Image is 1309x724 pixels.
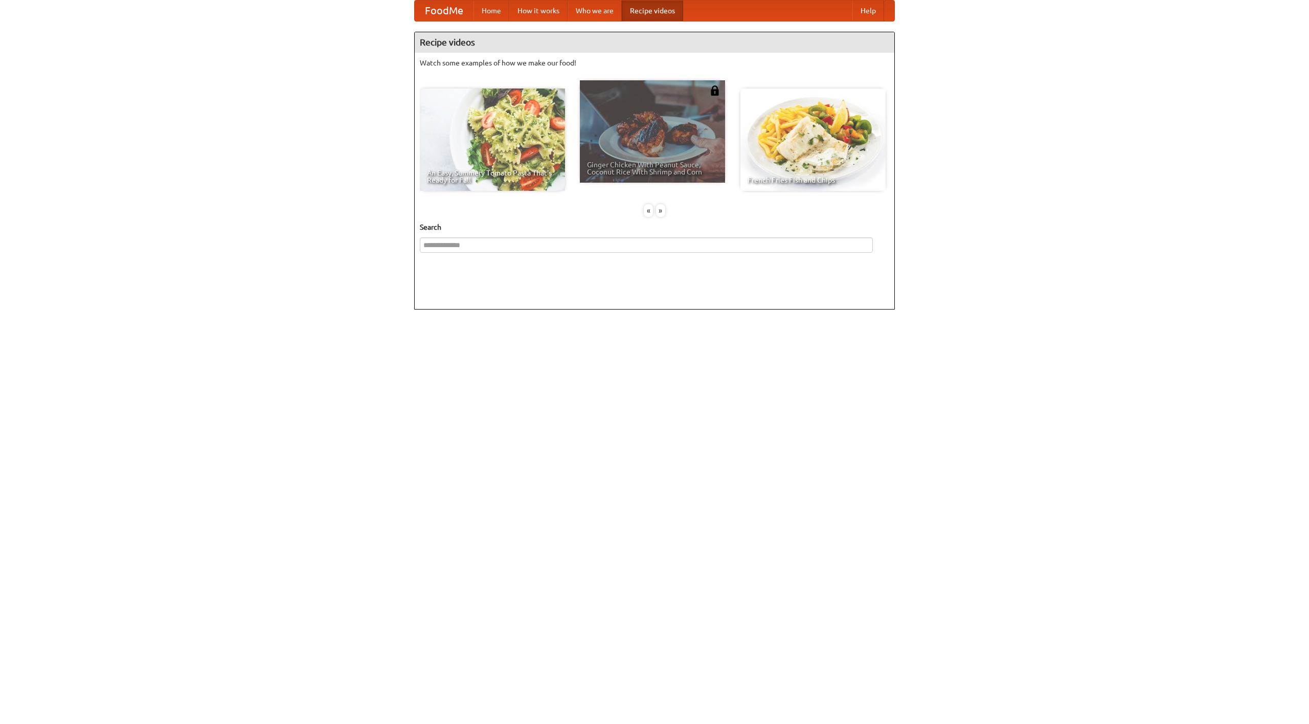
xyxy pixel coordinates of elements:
[420,58,889,68] p: Watch some examples of how we make our food!
[852,1,884,21] a: Help
[710,85,720,96] img: 483408.png
[740,89,886,191] a: French Fries Fish and Chips
[656,204,665,217] div: »
[415,32,894,53] h4: Recipe videos
[568,1,622,21] a: Who we are
[415,1,473,21] a: FoodMe
[427,169,558,184] span: An Easy, Summery Tomato Pasta That's Ready for Fall
[644,204,653,217] div: «
[509,1,568,21] a: How it works
[748,177,878,184] span: French Fries Fish and Chips
[622,1,683,21] a: Recipe videos
[473,1,509,21] a: Home
[420,222,889,232] h5: Search
[420,89,565,191] a: An Easy, Summery Tomato Pasta That's Ready for Fall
